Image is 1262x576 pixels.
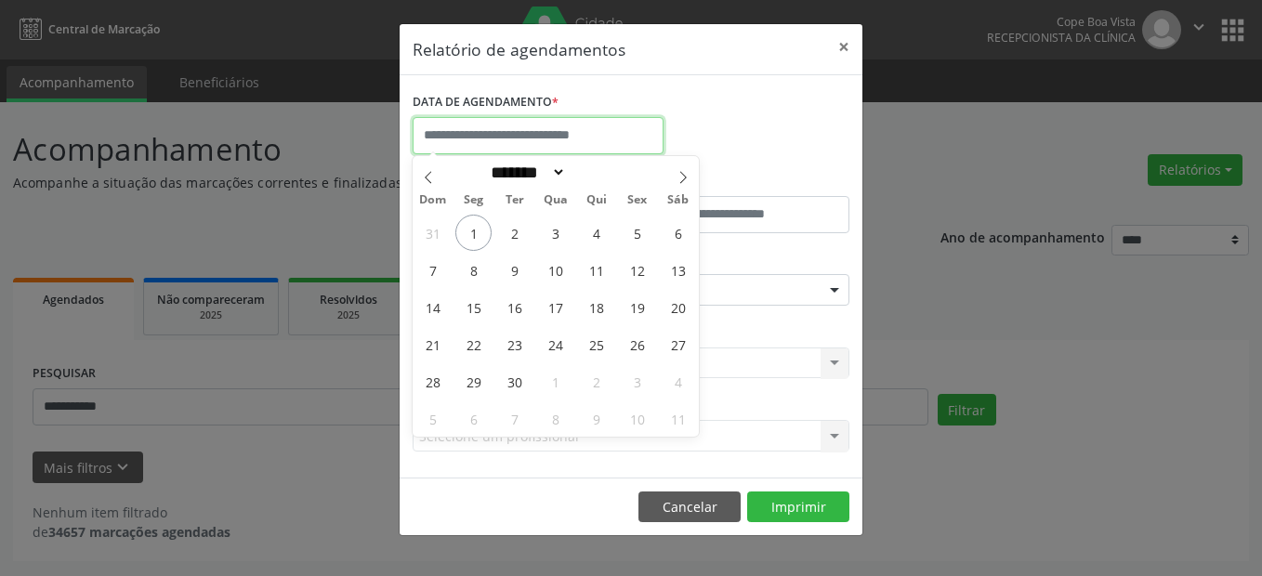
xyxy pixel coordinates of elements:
span: Setembro 19, 2025 [619,289,655,325]
span: Qui [576,194,617,206]
select: Month [484,163,566,182]
span: Setembro 20, 2025 [660,289,696,325]
span: Setembro 13, 2025 [660,252,696,288]
span: Setembro 3, 2025 [537,215,573,251]
span: Ter [494,194,535,206]
span: Setembro 15, 2025 [455,289,492,325]
span: Setembro 21, 2025 [414,326,451,362]
span: Outubro 4, 2025 [660,363,696,399]
button: Imprimir [747,491,849,523]
span: Outubro 9, 2025 [578,400,614,437]
span: Setembro 26, 2025 [619,326,655,362]
span: Setembro 5, 2025 [619,215,655,251]
span: Outubro 10, 2025 [619,400,655,437]
span: Setembro 24, 2025 [537,326,573,362]
span: Setembro 4, 2025 [578,215,614,251]
span: Setembro 1, 2025 [455,215,492,251]
span: Dom [413,194,454,206]
span: Setembro 29, 2025 [455,363,492,399]
span: Outubro 11, 2025 [660,400,696,437]
span: Setembro 27, 2025 [660,326,696,362]
span: Setembro 22, 2025 [455,326,492,362]
button: Cancelar [638,491,741,523]
span: Setembro 9, 2025 [496,252,532,288]
span: Setembro 12, 2025 [619,252,655,288]
span: Outubro 8, 2025 [537,400,573,437]
span: Setembro 11, 2025 [578,252,614,288]
span: Setembro 30, 2025 [496,363,532,399]
span: Outubro 6, 2025 [455,400,492,437]
span: Outubro 5, 2025 [414,400,451,437]
button: Close [825,24,862,70]
span: Setembro 8, 2025 [455,252,492,288]
span: Outubro 1, 2025 [537,363,573,399]
span: Setembro 10, 2025 [537,252,573,288]
label: DATA DE AGENDAMENTO [413,88,559,117]
span: Seg [454,194,494,206]
span: Agosto 31, 2025 [414,215,451,251]
span: Sex [617,194,658,206]
span: Outubro 7, 2025 [496,400,532,437]
span: Setembro 2, 2025 [496,215,532,251]
span: Setembro 28, 2025 [414,363,451,399]
span: Sáb [658,194,699,206]
label: ATÉ [636,167,849,196]
span: Setembro 7, 2025 [414,252,451,288]
span: Setembro 17, 2025 [537,289,573,325]
input: Year [566,163,627,182]
span: Setembro 25, 2025 [578,326,614,362]
span: Setembro 16, 2025 [496,289,532,325]
span: Setembro 23, 2025 [496,326,532,362]
span: Setembro 18, 2025 [578,289,614,325]
span: Qua [535,194,576,206]
h5: Relatório de agendamentos [413,37,625,61]
span: Setembro 14, 2025 [414,289,451,325]
span: Outubro 2, 2025 [578,363,614,399]
span: Setembro 6, 2025 [660,215,696,251]
span: Outubro 3, 2025 [619,363,655,399]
